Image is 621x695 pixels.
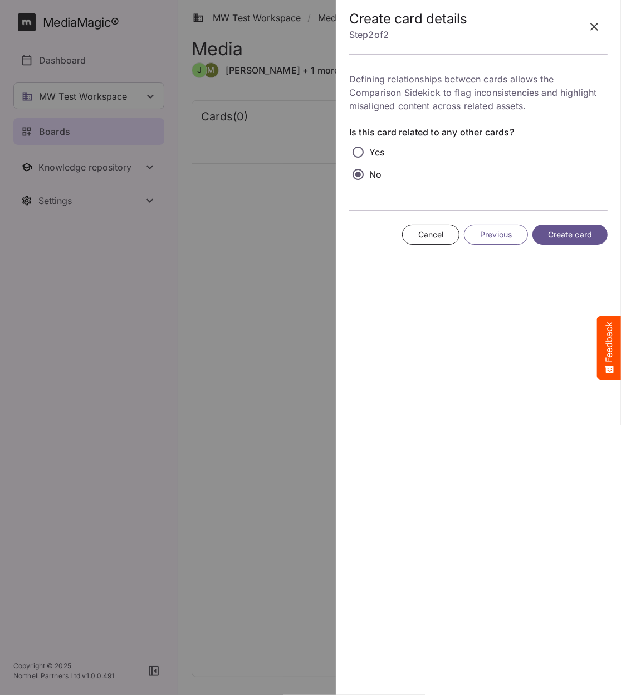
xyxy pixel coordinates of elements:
[369,145,384,159] p: Yes
[349,11,467,27] h2: Create card details
[597,316,621,380] button: Feedback
[548,228,592,242] span: Create card
[35,135,167,144] span: What kind of feedback do you have?
[349,27,467,42] p: Step 2 of 2
[51,72,150,84] span: Tell us what you think
[418,228,444,242] span: Cancel
[82,22,115,50] span: 
[369,168,382,181] p: No
[402,225,460,245] button: Cancel
[49,164,144,174] span: Like something or not?
[349,72,608,113] p: Defining relationships between cards allows the Comparison Sidekick to flag inconsistencies and h...
[532,225,608,245] button: Create card
[111,88,151,96] a: Contact us
[349,126,608,139] label: Is this card related to any other cards?
[464,225,528,245] button: Previous
[49,192,107,202] span: I have an idea
[480,228,512,242] span: Previous
[50,88,111,96] span: Want to discuss?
